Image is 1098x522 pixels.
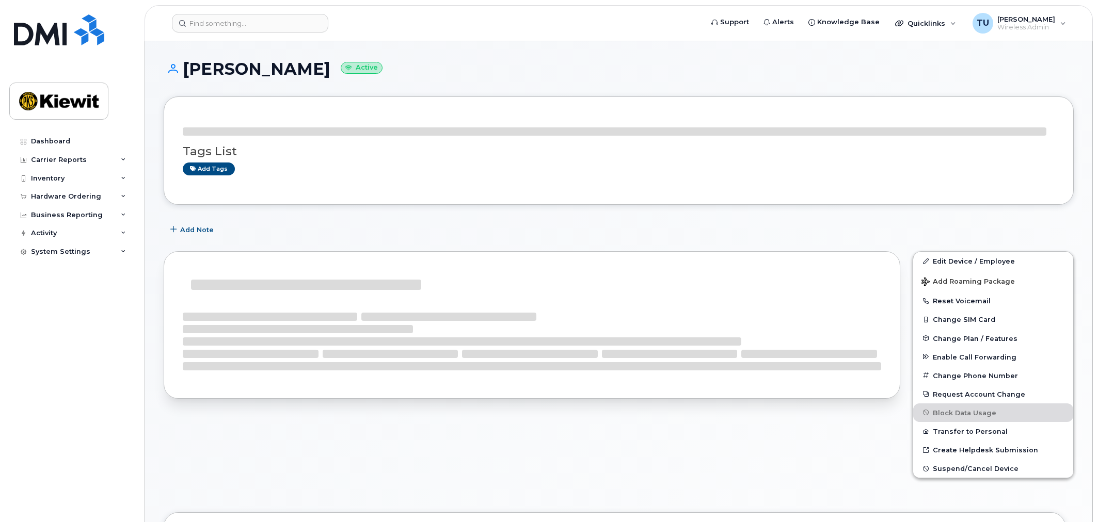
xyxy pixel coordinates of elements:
h3: Tags List [183,145,1055,158]
span: Change Plan / Features [933,334,1017,342]
span: Enable Call Forwarding [933,353,1016,361]
button: Change SIM Card [913,310,1073,329]
button: Change Plan / Features [913,329,1073,348]
button: Request Account Change [913,385,1073,403]
a: Edit Device / Employee [913,252,1073,270]
button: Add Roaming Package [913,270,1073,291]
a: Add tags [183,162,235,175]
span: Suspend/Cancel Device [933,465,1019,472]
button: Suspend/Cancel Device [913,459,1073,478]
small: Active [341,62,383,74]
a: Create Helpdesk Submission [913,441,1073,459]
h1: [PERSON_NAME] [164,60,1074,78]
button: Enable Call Forwarding [913,348,1073,366]
button: Change Phone Number [913,366,1073,385]
button: Block Data Usage [913,403,1073,422]
span: Add Note [180,225,214,235]
span: Add Roaming Package [921,278,1015,287]
button: Add Note [164,220,222,239]
button: Transfer to Personal [913,422,1073,441]
button: Reset Voicemail [913,291,1073,310]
